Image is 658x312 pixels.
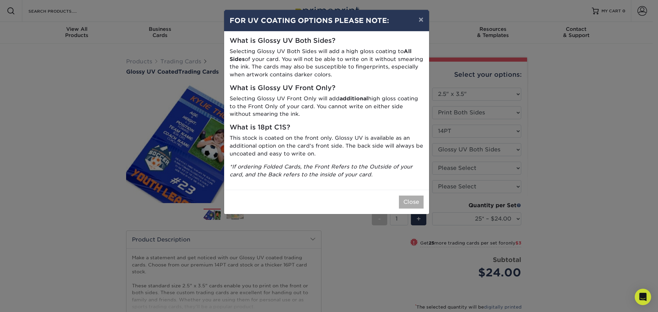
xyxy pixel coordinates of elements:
[230,124,424,132] h5: What is 18pt C1S?
[230,134,424,158] p: This stock is coated on the front only. Glossy UV is available as an additional option on the car...
[230,84,424,92] h5: What is Glossy UV Front Only?
[230,37,424,45] h5: What is Glossy UV Both Sides?
[399,196,424,209] button: Close
[230,48,424,79] p: Selecting Glossy UV Both Sides will add a high gloss coating to of your card. You will not be abl...
[230,48,412,62] strong: All Sides
[340,95,368,102] strong: additional
[635,289,651,305] div: Open Intercom Messenger
[413,10,429,29] button: ×
[230,163,413,178] i: *If ordering Folded Cards, the Front Refers to the Outside of your card, and the Back refers to t...
[230,95,424,118] p: Selecting Glossy UV Front Only will add high gloss coating to the Front Only of your card. You ca...
[230,15,424,26] h4: FOR UV COATING OPTIONS PLEASE NOTE:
